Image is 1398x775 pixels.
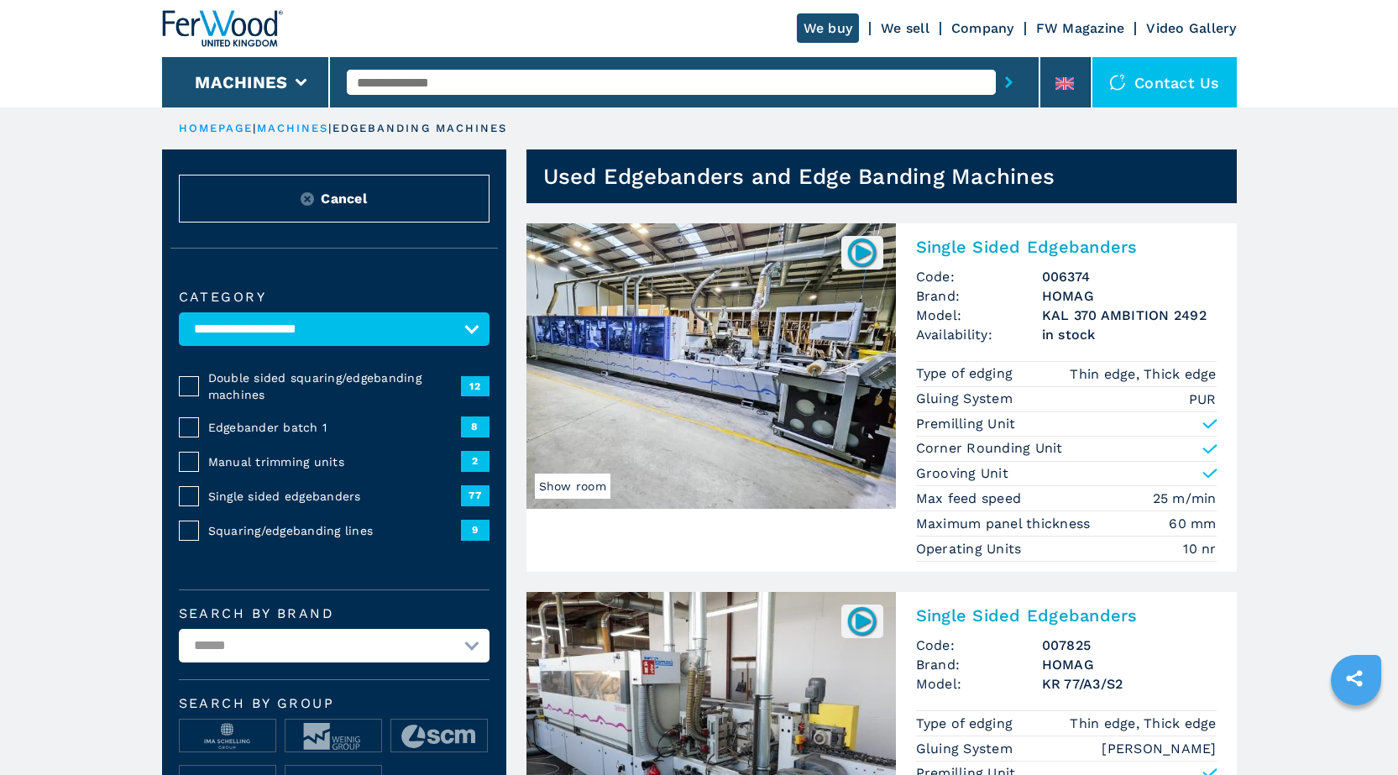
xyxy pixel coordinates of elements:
span: Search by group [179,697,490,710]
span: 2 [461,451,490,471]
img: image [391,720,487,753]
a: Video Gallery [1146,20,1236,36]
em: [PERSON_NAME] [1102,739,1216,758]
span: Edgebander batch 1 [208,419,461,436]
span: Model: [916,674,1042,694]
img: Reset [301,192,314,206]
span: Availability: [916,325,1042,344]
h3: KAL 370 AMBITION 2492 [1042,306,1217,325]
p: Gluing System [916,390,1018,408]
span: Manual trimming units [208,453,461,470]
a: We buy [797,13,860,43]
span: Brand: [916,286,1042,306]
iframe: Chat [1327,699,1385,762]
span: Code: [916,636,1042,655]
p: Operating Units [916,540,1026,558]
p: Max feed speed [916,490,1026,508]
a: Single Sided Edgebanders HOMAG KAL 370 AMBITION 2492Show room006374Single Sided EdgebandersCode:0... [526,223,1237,572]
span: Cancel [321,189,367,208]
a: FW Magazine [1036,20,1125,36]
button: ResetCancel [179,175,490,223]
h3: KR 77/A3/S2 [1042,674,1217,694]
div: Contact us [1092,57,1237,107]
span: Squaring/edgebanding lines [208,522,461,539]
span: Brand: [916,655,1042,674]
img: 006374 [846,236,878,269]
em: 10 nr [1183,539,1216,558]
img: image [180,720,275,753]
p: Type of edging [916,715,1018,733]
h3: 006374 [1042,267,1217,286]
span: Model: [916,306,1042,325]
img: image [285,720,381,753]
em: 60 mm [1169,514,1216,533]
em: Thin edge, Thick edge [1070,364,1216,384]
a: Company [951,20,1014,36]
span: 77 [461,485,490,505]
p: Grooving Unit [916,464,1008,483]
a: HOMEPAGE [179,122,254,134]
p: Gluing System [916,740,1018,758]
span: 8 [461,416,490,437]
p: Type of edging [916,364,1018,383]
p: Maximum panel thickness [916,515,1095,533]
p: Corner Rounding Unit [916,439,1063,458]
h2: Single Sided Edgebanders [916,237,1217,257]
span: in stock [1042,325,1217,344]
label: Search by brand [179,607,490,621]
button: submit-button [996,63,1022,102]
h1: Used Edgebanders and Edge Banding Machines [543,163,1055,190]
label: Category [179,291,490,304]
img: 007825 [846,605,878,637]
em: PUR [1189,390,1217,409]
p: Premilling Unit [916,415,1016,433]
h3: HOMAG [1042,655,1217,674]
img: Contact us [1109,74,1126,91]
span: Show room [535,474,610,499]
span: 9 [461,520,490,540]
h3: 007825 [1042,636,1217,655]
p: edgebanding machines [332,121,508,136]
span: Code: [916,267,1042,286]
em: Thin edge, Thick edge [1070,714,1216,733]
span: | [328,122,332,134]
h3: HOMAG [1042,286,1217,306]
img: Single Sided Edgebanders HOMAG KAL 370 AMBITION 2492 [526,223,896,509]
a: We sell [881,20,929,36]
span: 12 [461,376,490,396]
span: | [253,122,256,134]
em: 25 m/min [1153,489,1217,508]
a: machines [257,122,329,134]
span: Double sided squaring/edgebanding machines [208,369,461,403]
a: sharethis [1333,657,1375,699]
h2: Single Sided Edgebanders [916,605,1217,626]
img: Ferwood [162,10,283,47]
span: Single sided edgebanders [208,488,461,505]
button: Machines [195,72,287,92]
